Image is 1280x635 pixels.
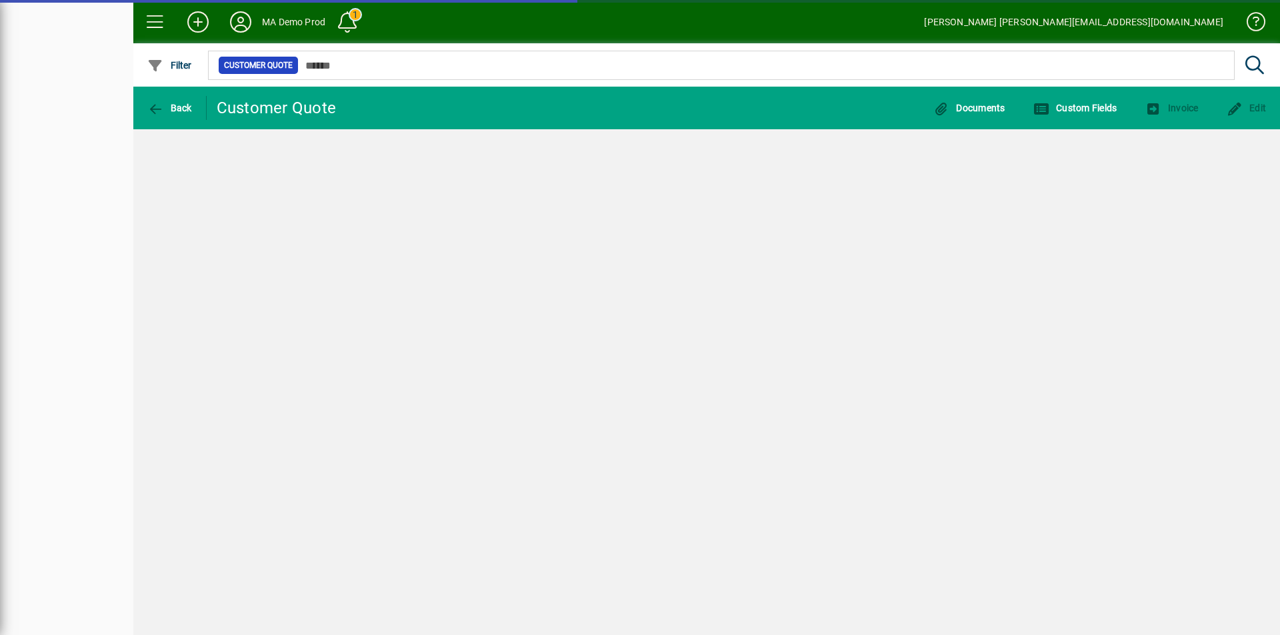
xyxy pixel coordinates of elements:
span: Invoice [1145,103,1198,113]
div: MA Demo Prod [262,11,325,33]
button: Filter [144,53,195,77]
div: [PERSON_NAME] [PERSON_NAME][EMAIL_ADDRESS][DOMAIN_NAME] [924,11,1223,33]
button: Profile [219,10,262,34]
a: Knowledge Base [1237,3,1263,46]
button: Back [144,96,195,120]
button: Edit [1223,96,1270,120]
span: Documents [933,103,1005,113]
span: Customer Quote [224,59,293,72]
button: Invoice [1141,96,1201,120]
div: Customer Quote [217,97,337,119]
span: Custom Fields [1033,103,1117,113]
app-page-header-button: Back [133,96,207,120]
span: Filter [147,60,192,71]
span: Back [147,103,192,113]
span: Edit [1227,103,1267,113]
button: Documents [930,96,1009,120]
button: Custom Fields [1030,96,1121,120]
button: Add [177,10,219,34]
